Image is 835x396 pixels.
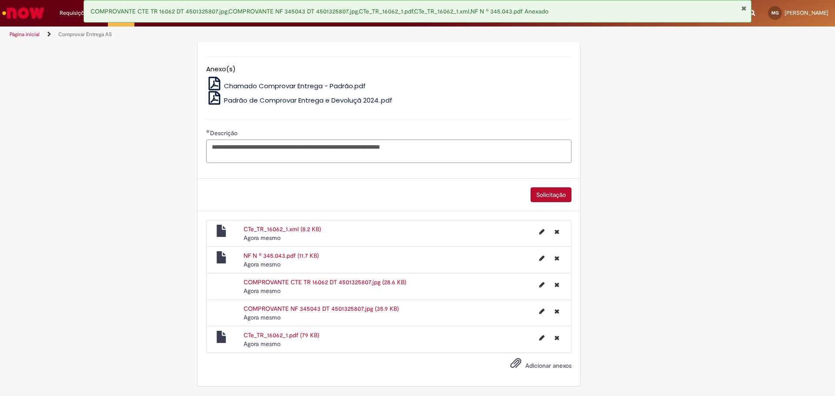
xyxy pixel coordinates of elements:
time: 28/08/2025 14:01:54 [244,260,281,268]
button: Editar nome de arquivo CTe_TR_16062_1.xml [534,225,550,239]
time: 28/08/2025 14:01:53 [244,287,281,295]
span: MG [772,10,778,16]
time: 28/08/2025 14:01:53 [244,313,281,321]
span: [PERSON_NAME] [785,9,828,17]
a: Página inicial [10,31,40,38]
span: Obrigatório Preenchido [206,130,210,133]
button: Editar nome de arquivo COMPROVANTE CTE TR 16062 DT 4501325807.jpg [534,278,550,292]
a: Comprovar Entrega AS [58,31,112,38]
button: Excluir NF N º 345.043.pdf [549,251,564,265]
span: COMPROVANTE CTE TR 16062 DT 4501325807.jpg,COMPROVANTE NF 345043 DT 4501325807.jpg,CTe_TR_16062_1... [90,7,548,15]
span: Padrão de Comprovar Entrega e Devoluçã 2024..pdf [224,96,392,105]
span: Agora mesmo [244,260,281,268]
a: CTe_TR_16062_1.pdf (79 KB) [244,331,319,339]
button: Editar nome de arquivo NF N º 345.043.pdf [534,251,550,265]
button: Editar nome de arquivo COMPROVANTE NF 345043 DT 4501325807.jpg [534,304,550,318]
button: Editar nome de arquivo CTe_TR_16062_1.pdf [534,331,550,345]
button: Solicitação [531,187,571,202]
span: Descrição [210,129,239,137]
span: Agora mesmo [244,340,281,348]
a: COMPROVANTE CTE TR 16062 DT 4501325807.jpg (28.6 KB) [244,278,406,286]
time: 28/08/2025 14:01:54 [244,234,281,242]
span: Requisições [60,9,90,17]
a: Chamado Comprovar Entrega - Padrão.pdf [206,81,366,90]
button: Fechar Notificação [741,5,747,12]
h5: Anexo(s) [206,66,571,73]
button: Excluir COMPROVANTE CTE TR 16062 DT 4501325807.jpg [549,278,564,292]
a: COMPROVANTE NF 345043 DT 4501325807.jpg (35.9 KB) [244,305,399,313]
a: CTe_TR_16062_1.xml (8.2 KB) [244,225,321,233]
span: Agora mesmo [244,234,281,242]
button: Excluir CTe_TR_16062_1.pdf [549,331,564,345]
a: Padrão de Comprovar Entrega e Devoluçã 2024..pdf [206,96,393,105]
ul: Trilhas de página [7,27,550,43]
time: 28/08/2025 14:01:53 [244,340,281,348]
span: Agora mesmo [244,287,281,295]
button: Excluir COMPROVANTE NF 345043 DT 4501325807.jpg [549,304,564,318]
button: Excluir CTe_TR_16062_1.xml [549,225,564,239]
button: Adicionar anexos [508,355,524,375]
span: Agora mesmo [244,313,281,321]
a: NF N º 345.043.pdf (11.7 KB) [244,252,319,260]
span: Chamado Comprovar Entrega - Padrão.pdf [224,81,366,90]
span: Adicionar anexos [525,362,571,369]
textarea: Descrição [206,140,571,163]
img: ServiceNow [1,4,46,22]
